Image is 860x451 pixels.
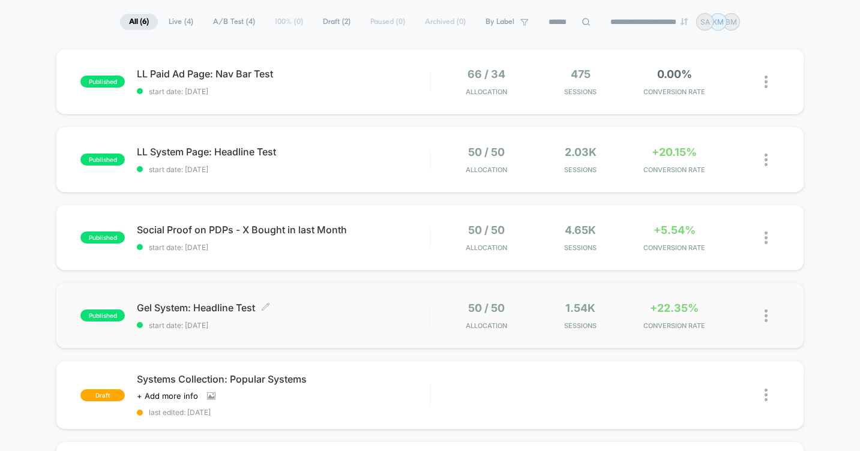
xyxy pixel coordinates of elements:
[6,221,25,240] button: Play, NEW DEMO 2025-VEED.mp4
[80,231,125,243] span: published
[466,243,507,252] span: Allocation
[80,309,125,321] span: published
[712,17,724,26] p: KM
[654,224,696,236] span: +5.54%
[204,14,264,30] span: A/B Test ( 4 )
[137,165,430,174] span: start date: [DATE]
[537,88,625,96] span: Sessions
[137,224,430,236] span: Social Proof on PDPs - X Bought in last Month
[466,321,507,330] span: Allocation
[700,17,710,26] p: SA
[765,309,768,322] img: close
[565,302,595,314] span: 1.54k
[352,225,388,237] input: Volume
[137,68,430,80] span: LL Paid Ad Page: Nav Bar Test
[765,231,768,244] img: close
[650,302,699,314] span: +22.35%
[137,302,430,314] span: Gel System: Headline Test
[630,88,718,96] span: CONVERSION RATE
[537,321,625,330] span: Sessions
[652,146,697,158] span: +20.15%
[468,146,505,158] span: 50 / 50
[537,243,625,252] span: Sessions
[137,243,430,252] span: start date: [DATE]
[137,408,430,417] span: last edited: [DATE]
[657,68,692,80] span: 0.00%
[466,166,507,174] span: Allocation
[630,166,718,174] span: CONVERSION RATE
[681,18,688,25] img: end
[9,205,432,217] input: Seek
[205,109,234,138] button: Play, NEW DEMO 2025-VEED.mp4
[301,224,329,237] div: Current time
[160,14,202,30] span: Live ( 4 )
[630,243,718,252] span: CONVERSION RATE
[80,76,125,88] span: published
[765,76,768,88] img: close
[468,302,505,314] span: 50 / 50
[726,17,737,26] p: BM
[765,389,768,401] img: close
[137,391,198,401] span: + Add more info
[137,146,430,158] span: LL System Page: Headline Test
[137,321,430,330] span: start date: [DATE]
[80,389,125,401] span: draft
[565,224,596,236] span: 4.65k
[120,14,158,30] span: All ( 6 )
[537,166,625,174] span: Sessions
[466,88,507,96] span: Allocation
[630,321,718,330] span: CONVERSION RATE
[565,146,597,158] span: 2.03k
[571,68,591,80] span: 475
[314,14,359,30] span: Draft ( 2 )
[765,154,768,166] img: close
[137,87,430,96] span: start date: [DATE]
[486,17,514,26] span: By Label
[468,68,505,80] span: 66 / 34
[468,224,505,236] span: 50 / 50
[137,373,430,385] span: Systems Collection: Popular Systems
[80,154,125,166] span: published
